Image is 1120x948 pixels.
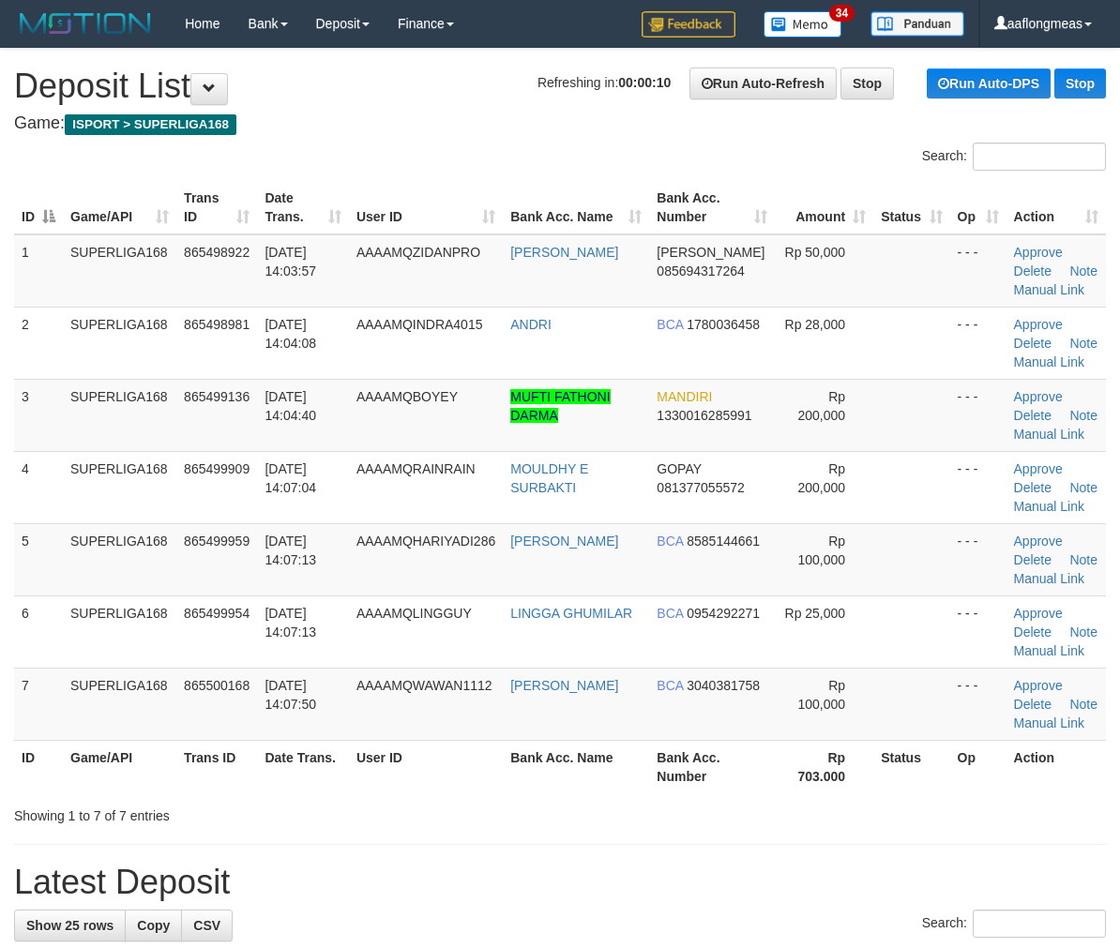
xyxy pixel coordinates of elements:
[775,740,873,793] th: Rp 703.000
[1014,480,1052,495] a: Delete
[649,181,775,234] th: Bank Acc. Number: activate to sort column ascending
[1069,624,1097,640] a: Note
[265,678,316,712] span: [DATE] 14:07:50
[356,389,458,404] span: AAAAMQBOYEY
[950,595,1006,668] td: - - -
[1014,263,1052,278] a: Delete
[798,389,846,423] span: Rp 200,000
[950,307,1006,379] td: - - -
[537,75,671,90] span: Refreshing in:
[657,263,744,278] span: Copy 085694317264 to clipboard
[14,234,63,308] td: 1
[687,534,760,549] span: Copy 8585144661 to clipboard
[1014,408,1052,423] a: Delete
[1069,552,1097,567] a: Note
[950,740,1006,793] th: Op
[510,461,588,495] a: MOULDHY E SURBAKTI
[785,606,846,621] span: Rp 25,000
[14,451,63,523] td: 4
[14,114,1106,133] h4: Game:
[1014,571,1085,586] a: Manual Link
[1014,245,1063,260] a: Approve
[14,9,157,38] img: MOTION_logo.png
[1054,68,1106,98] a: Stop
[63,307,176,379] td: SUPERLIGA168
[927,68,1051,98] a: Run Auto-DPS
[657,408,751,423] span: Copy 1330016285991 to clipboard
[1014,336,1052,351] a: Delete
[1006,740,1106,793] th: Action
[1014,606,1063,621] a: Approve
[510,606,632,621] a: LINGGA GHUMILAR
[1014,499,1085,514] a: Manual Link
[125,910,182,941] a: Copy
[687,606,760,621] span: Copy 0954292271 to clipboard
[1014,715,1085,730] a: Manual Link
[1069,697,1097,712] a: Note
[65,114,236,135] span: ISPORT > SUPERLIGA168
[657,245,764,260] span: [PERSON_NAME]
[181,910,233,941] a: CSV
[193,918,220,933] span: CSV
[63,668,176,740] td: SUPERLIGA168
[356,461,476,476] span: AAAAMQRAINRAIN
[356,678,492,693] span: AAAAMQWAWAN1112
[1014,534,1063,549] a: Approve
[184,245,250,260] span: 865498922
[14,864,1106,901] h1: Latest Deposit
[657,461,701,476] span: GOPAY
[775,181,873,234] th: Amount: activate to sort column ascending
[14,68,1106,105] h1: Deposit List
[63,379,176,451] td: SUPERLIGA168
[503,740,649,793] th: Bank Acc. Name
[184,389,250,404] span: 865499136
[1014,427,1085,442] a: Manual Link
[687,678,760,693] span: Copy 3040381758 to clipboard
[1014,317,1063,332] a: Approve
[14,307,63,379] td: 2
[265,245,316,278] span: [DATE] 14:03:57
[1014,697,1052,712] a: Delete
[873,740,949,793] th: Status
[26,918,114,933] span: Show 25 rows
[184,317,250,332] span: 865498981
[14,910,126,941] a: Show 25 rows
[657,317,683,332] span: BCA
[950,234,1006,308] td: - - -
[356,606,472,621] span: AAAAMQLINGGUY
[14,379,63,451] td: 3
[1014,389,1063,404] a: Approve
[14,740,63,793] th: ID
[657,480,744,495] span: Copy 081377055572 to clipboard
[657,389,712,404] span: MANDIRI
[510,389,610,423] a: MUFTI FATHONI DARMA
[687,317,760,332] span: Copy 1780036458 to clipboard
[829,5,855,22] span: 34
[176,740,257,793] th: Trans ID
[184,461,250,476] span: 865499909
[1014,643,1085,658] a: Manual Link
[510,534,618,549] a: [PERSON_NAME]
[257,181,348,234] th: Date Trans.: activate to sort column ascending
[657,678,683,693] span: BCA
[349,740,503,793] th: User ID
[657,606,683,621] span: BCA
[950,523,1006,595] td: - - -
[265,534,316,567] span: [DATE] 14:07:13
[137,918,170,933] span: Copy
[1014,678,1063,693] a: Approve
[265,389,316,423] span: [DATE] 14:04:40
[63,181,176,234] th: Game/API: activate to sort column ascending
[14,181,63,234] th: ID: activate to sort column descending
[798,534,846,567] span: Rp 100,000
[950,379,1006,451] td: - - -
[689,68,837,99] a: Run Auto-Refresh
[764,11,842,38] img: Button%20Memo.svg
[922,910,1106,938] label: Search:
[510,245,618,260] a: [PERSON_NAME]
[657,534,683,549] span: BCA
[840,68,894,99] a: Stop
[642,11,735,38] img: Feedback.jpg
[14,523,63,595] td: 5
[184,534,250,549] span: 865499959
